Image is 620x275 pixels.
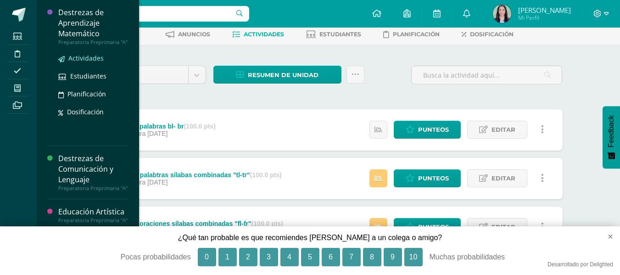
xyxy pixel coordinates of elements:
[213,66,341,84] a: Resumen de unidad
[58,207,128,217] div: Educación Artística
[250,171,282,179] strong: (100.0 pts)
[58,71,128,81] a: Estudiantes
[260,248,278,266] button: 3
[607,115,615,147] span: Feedback
[518,14,571,22] span: Mi Perfil
[184,123,216,130] strong: (100.0 pts)
[393,31,440,38] span: Planificación
[67,107,104,116] span: Dosificación
[244,31,284,38] span: Actividades
[105,123,215,130] div: Lectura de palabras bl- br
[470,31,514,38] span: Dosificación
[58,153,128,185] div: Destrezas de Comunicación y Lenguaje
[102,66,181,84] span: Unidad 4
[492,170,515,187] span: Editar
[58,153,128,191] a: Destrezas de Comunicación y LenguajePreparatoria Preprimaria "A"
[58,185,128,191] div: Preparatoria Preprimaria "A"
[430,248,544,266] div: Muchas probabilidades
[384,248,402,266] button: 9
[322,248,340,266] button: 6
[248,67,318,84] span: Resumen de unidad
[68,54,104,62] span: Actividades
[70,72,106,80] span: Estudiantes
[58,217,128,224] div: Preparatoria Preprimaria "A"
[58,207,128,224] a: Educación ArtísticaPreparatoria Preprimaria "A"
[394,169,461,187] a: Punteos
[319,31,361,38] span: Estudiantes
[198,248,216,266] button: 0, Pocas probabilidades
[603,106,620,168] button: Feedback - Mostrar encuesta
[593,226,620,247] button: close survey
[239,248,257,266] button: 2
[105,171,281,179] div: Dictado de palabtras sílabas combinadas "tl-tr"
[147,179,168,186] span: [DATE]
[76,248,191,266] div: Pocas probabilidades
[394,121,461,139] a: Punteos
[412,66,562,84] input: Busca la actividad aquí...
[518,6,571,15] span: [PERSON_NAME]
[306,27,361,42] a: Estudiantes
[301,248,319,266] button: 5
[418,170,449,187] span: Punteos
[58,53,128,63] a: Actividades
[418,121,449,138] span: Punteos
[280,248,299,266] button: 4
[58,107,128,117] a: Dosificación
[383,27,440,42] a: Planificación
[394,218,461,236] a: Punteos
[342,248,361,266] button: 7
[95,66,206,84] a: Unidad 4
[462,27,514,42] a: Dosificación
[58,7,128,39] div: Destrezas de Aprendizaje Matemático
[232,27,284,42] a: Actividades
[58,7,128,45] a: Destrezas de Aprendizaje MatemáticoPreparatoria Preprimaria "A"
[147,130,168,137] span: [DATE]
[166,27,210,42] a: Anuncios
[43,6,249,22] input: Busca un usuario...
[493,5,511,23] img: ee2127f7a835e2b0789db52adf15a0f3.png
[67,90,106,98] span: Planificación
[178,31,210,38] span: Anuncios
[58,89,128,99] a: Planificación
[218,248,237,266] button: 1
[363,248,381,266] button: 8
[404,248,423,266] button: 10, Muchas probabilidades
[492,121,515,138] span: Editar
[58,39,128,45] div: Preparatoria Preprimaria "A"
